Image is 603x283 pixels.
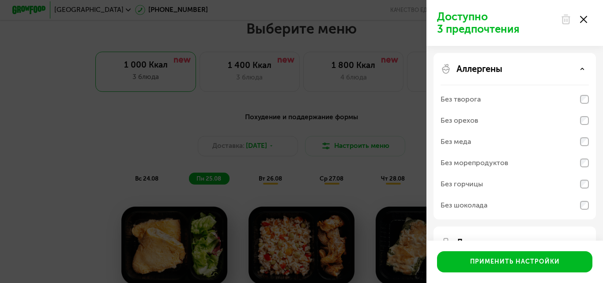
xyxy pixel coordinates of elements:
[441,115,478,126] div: Без орехов
[437,11,555,35] p: Доступно 3 предпочтения
[441,179,483,189] div: Без горчицы
[470,257,560,266] div: Применить настройки
[441,94,481,105] div: Без творога
[456,64,502,74] p: Аллергены
[441,136,471,147] div: Без меда
[441,158,508,168] div: Без морепродуктов
[441,200,487,211] div: Без шоколада
[437,251,592,272] button: Применить настройки
[456,237,564,248] p: Десерты, выпечка, сахар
